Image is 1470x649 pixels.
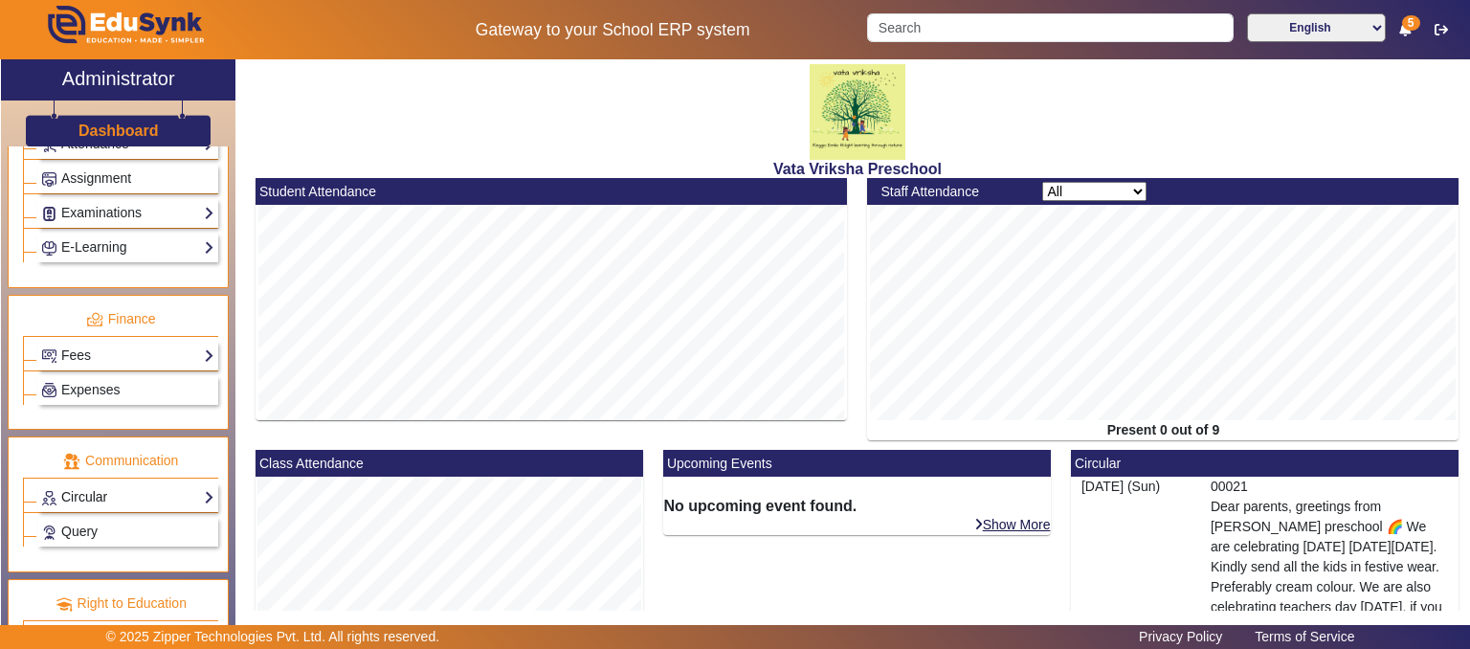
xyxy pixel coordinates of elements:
[246,160,1469,178] h2: Vata Vriksha Preschool
[1,59,235,101] a: Administrator
[61,170,131,186] span: Assignment
[41,168,214,190] a: Assignment
[663,450,1051,477] mat-card-header: Upcoming Events
[61,524,98,539] span: Query
[61,382,120,397] span: Expenses
[56,595,73,613] img: rte.png
[1245,624,1364,649] a: Terms of Service
[42,383,56,397] img: Payroll.png
[42,526,56,540] img: Support-tickets.png
[41,379,214,401] a: Expenses
[62,67,175,90] h2: Administrator
[867,420,1459,440] div: Present 0 out of 9
[378,20,847,40] h5: Gateway to your School ERP system
[871,182,1033,202] div: Staff Attendance
[23,593,218,614] p: Right to Education
[86,311,103,328] img: finance.png
[1402,15,1420,31] span: 5
[810,64,905,160] img: 817d6453-c4a2-41f8-ac39-e8a470f27eea
[41,521,214,543] a: Query
[973,516,1052,533] a: Show More
[63,453,80,470] img: communication.png
[663,497,1051,515] h6: No upcoming event found.
[106,627,440,647] p: © 2025 Zipper Technologies Pvt. Ltd. All rights reserved.
[256,178,847,205] mat-card-header: Student Attendance
[256,450,643,477] mat-card-header: Class Attendance
[42,172,56,187] img: Assignments.png
[23,309,218,329] p: Finance
[78,122,159,140] h3: Dashboard
[78,121,160,141] a: Dashboard
[867,13,1233,42] input: Search
[1071,450,1459,477] mat-card-header: Circular
[1129,624,1232,649] a: Privacy Policy
[23,451,218,471] p: Communication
